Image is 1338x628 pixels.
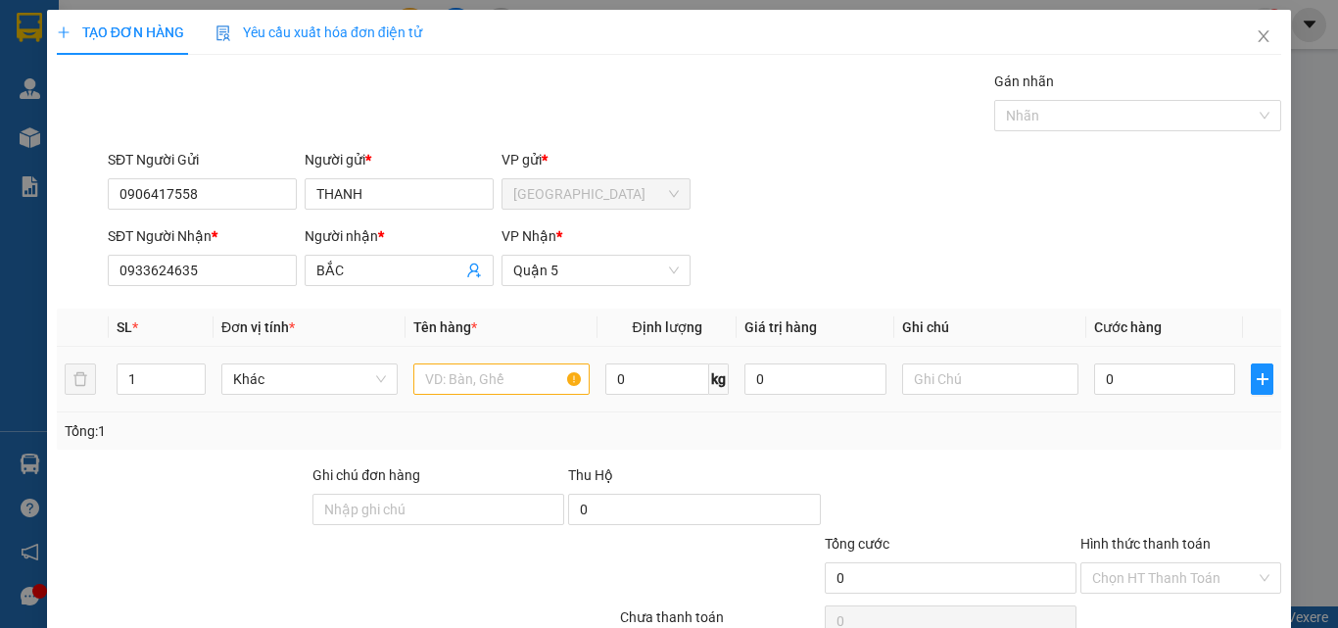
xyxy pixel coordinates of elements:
[215,25,231,41] img: icon
[502,228,556,244] span: VP Nhận
[229,19,276,39] span: Nhận:
[1094,319,1162,335] span: Cước hàng
[312,494,564,525] input: Ghi chú đơn hàng
[413,319,477,335] span: Tên hàng
[466,263,482,278] span: user-add
[568,467,613,483] span: Thu Hộ
[513,179,679,209] span: Ninh Hòa
[305,225,494,247] div: Người nhận
[15,123,218,147] div: 120.000
[15,125,74,146] span: Đã thu :
[108,225,297,247] div: SĐT Người Nhận
[1080,536,1211,552] label: Hình thức thanh toán
[233,364,386,394] span: Khác
[65,363,96,395] button: delete
[502,149,691,170] div: VP gửi
[709,363,729,395] span: kg
[632,319,701,335] span: Định lượng
[229,17,366,40] div: Quận 5
[1252,371,1272,387] span: plus
[108,149,297,170] div: SĐT Người Gửi
[57,24,184,40] span: TẠO ĐƠN HÀNG
[902,363,1078,395] input: Ghi Chú
[229,64,366,91] div: 0908838123
[1256,28,1271,44] span: close
[57,25,71,39] span: plus
[215,24,422,40] span: Yêu cầu xuất hóa đơn điện tử
[17,84,215,112] div: 0962776250
[17,17,47,37] span: Gửi:
[825,536,889,552] span: Tổng cước
[229,40,366,64] div: NGHI
[744,363,885,395] input: 0
[221,319,295,335] span: Đơn vị tính
[994,73,1054,89] label: Gán nhãn
[413,363,590,395] input: VD: Bàn, Ghế
[894,309,1086,347] th: Ghi chú
[17,17,215,61] div: [GEOGRAPHIC_DATA]
[65,420,518,442] div: Tổng: 1
[1236,10,1291,65] button: Close
[305,149,494,170] div: Người gửi
[117,319,132,335] span: SL
[744,319,817,335] span: Giá trị hàng
[1251,363,1273,395] button: plus
[312,467,420,483] label: Ghi chú đơn hàng
[513,256,679,285] span: Quận 5
[17,61,215,84] div: NGHĨA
